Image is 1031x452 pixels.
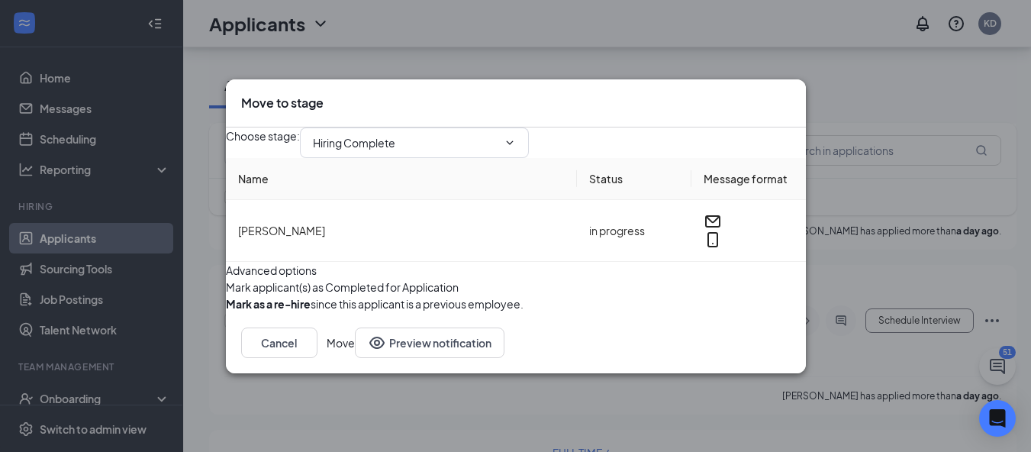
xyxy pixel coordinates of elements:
th: Message format [691,158,806,200]
td: in progress [577,200,691,262]
span: [PERSON_NAME] [238,224,325,237]
div: Open Intercom Messenger [979,400,1016,437]
button: Move [327,328,355,358]
h3: Move to stage [241,95,324,111]
button: Cancel [241,328,317,358]
div: Advanced options [226,262,806,279]
button: Preview notificationEye [355,328,504,358]
th: Name [226,158,577,200]
span: Choose stage : [226,128,300,158]
svg: Eye [368,334,386,352]
div: since this applicant is a previous employee. [226,295,524,312]
svg: Email [704,212,722,231]
span: Mark applicant(s) as Completed for Application [226,279,459,295]
svg: MobileSms [704,231,722,249]
b: Mark as a re-hire [226,297,311,311]
svg: ChevronDown [504,137,516,149]
th: Status [577,158,691,200]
